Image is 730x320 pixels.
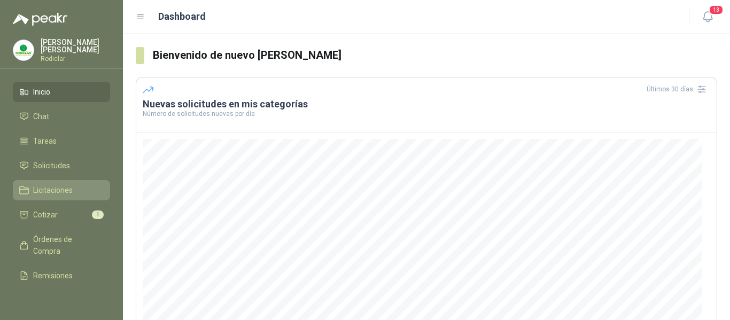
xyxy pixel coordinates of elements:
div: Últimos 30 días [647,81,710,98]
span: 13 [709,5,724,15]
span: Tareas [33,135,57,147]
a: Configuración [13,290,110,310]
span: Remisiones [33,270,73,282]
span: Inicio [33,86,50,98]
a: Licitaciones [13,180,110,200]
span: Chat [33,111,49,122]
p: Rodiclar [41,56,110,62]
p: Número de solicitudes nuevas por día [143,111,710,117]
a: Tareas [13,131,110,151]
span: Órdenes de Compra [33,233,100,257]
span: Cotizar [33,209,58,221]
img: Logo peakr [13,13,67,26]
a: Órdenes de Compra [13,229,110,261]
span: Licitaciones [33,184,73,196]
h3: Bienvenido de nuevo [PERSON_NAME] [153,47,717,64]
img: Company Logo [13,40,34,60]
a: Solicitudes [13,155,110,176]
p: [PERSON_NAME] [PERSON_NAME] [41,38,110,53]
h1: Dashboard [158,9,206,24]
h3: Nuevas solicitudes en mis categorías [143,98,710,111]
a: Inicio [13,82,110,102]
span: Solicitudes [33,160,70,171]
button: 13 [698,7,717,27]
a: Cotizar1 [13,205,110,225]
span: 1 [92,210,104,219]
a: Chat [13,106,110,127]
a: Remisiones [13,266,110,286]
